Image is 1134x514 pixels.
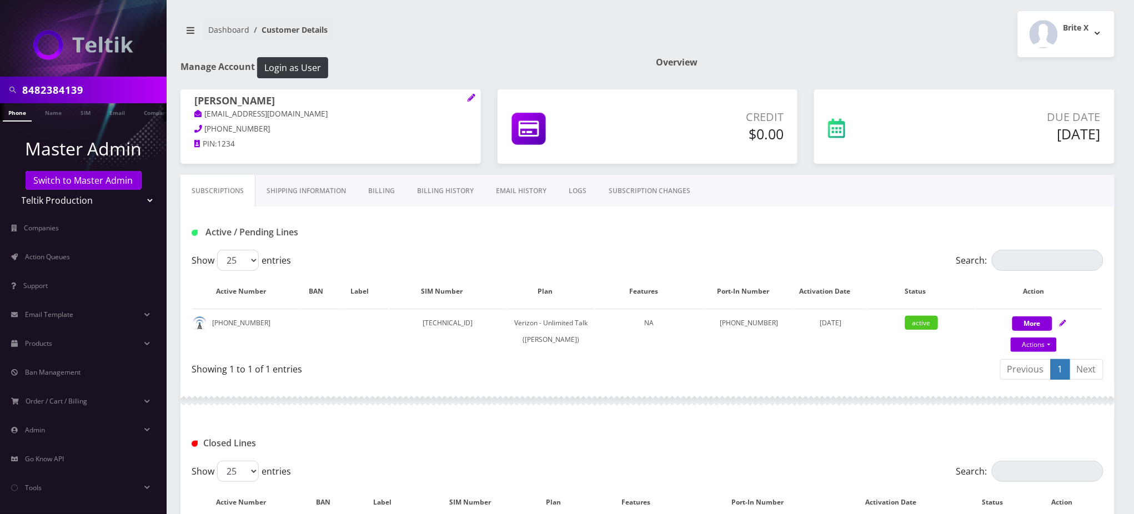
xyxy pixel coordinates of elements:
[26,396,88,406] span: Order / Cart / Billing
[104,103,131,120] a: Email
[255,175,357,207] a: Shipping Information
[1051,359,1070,380] a: 1
[632,125,784,142] h5: $0.00
[193,275,300,308] th: Active Number: activate to sort column ascending
[704,275,794,308] th: Port-In Number: activate to sort column ascending
[138,103,175,120] a: Company
[1012,316,1052,331] button: More
[192,438,484,449] h1: Closed Lines
[180,57,639,78] h1: Manage Account
[26,171,142,190] a: Switch to Master Admin
[795,275,866,308] th: Activation Date: activate to sort column ascending
[192,227,484,238] h1: Active / Pending Lines
[656,57,1115,68] h1: Overview
[1070,359,1103,380] a: Next
[508,275,594,308] th: Plan: activate to sort column ascending
[25,425,45,435] span: Admin
[25,367,81,377] span: Ban Management
[25,339,52,348] span: Products
[193,309,300,354] td: [PHONE_NUMBER]
[389,275,506,308] th: SIM Number: activate to sort column ascending
[820,318,841,327] span: [DATE]
[23,281,48,290] span: Support
[22,79,164,100] input: Search in Company
[508,309,594,354] td: Verizon - Unlimited Talk ([PERSON_NAME])
[956,461,1103,482] label: Search:
[1063,23,1089,33] h2: Brite X
[217,250,259,271] select: Showentries
[194,139,217,150] a: PIN:
[925,125,1101,142] h5: [DATE]
[255,61,328,73] a: Login as User
[33,30,133,60] img: Teltik Production
[302,275,342,308] th: BAN: activate to sort column ascending
[485,175,558,207] a: EMAIL HISTORY
[595,309,703,354] td: NA
[194,95,467,108] h1: [PERSON_NAME]
[24,223,59,233] span: Companies
[1011,337,1057,352] a: Actions
[205,124,270,134] span: [PHONE_NUMBER]
[217,461,259,482] select: Showentries
[192,230,198,236] img: Active / Pending Lines
[598,175,701,207] a: SUBSCRIPTION CHANGES
[1000,359,1051,380] a: Previous
[389,309,506,354] td: [TECHNICAL_ID]
[193,316,207,330] img: default.png
[406,175,485,207] a: Billing History
[704,309,794,354] td: [PHONE_NUMBER]
[192,461,291,482] label: Show entries
[632,109,784,125] p: Credit
[180,175,255,207] a: Subscriptions
[192,358,639,376] div: Showing 1 to 1 of 1 entries
[25,454,64,463] span: Go Know API
[208,24,249,35] a: Dashboard
[1018,11,1115,57] button: Brite X
[956,250,1103,271] label: Search:
[180,18,639,50] nav: breadcrumb
[25,310,73,319] span: Email Template
[595,275,703,308] th: Features: activate to sort column ascending
[343,275,388,308] th: Label: activate to sort column ascending
[992,250,1103,271] input: Search:
[357,175,406,207] a: Billing
[194,109,328,120] a: [EMAIL_ADDRESS][DOMAIN_NAME]
[976,275,1102,308] th: Action: activate to sort column ascending
[905,316,938,330] span: active
[25,252,70,261] span: Action Queues
[217,139,235,149] span: 1234
[925,109,1101,125] p: Due Date
[192,250,291,271] label: Show entries
[75,103,96,120] a: SIM
[867,275,975,308] th: Status: activate to sort column ascending
[3,103,32,122] a: Phone
[558,175,598,207] a: LOGS
[257,57,328,78] button: Login as User
[992,461,1103,482] input: Search:
[39,103,67,120] a: Name
[192,441,198,447] img: Closed Lines
[25,483,42,492] span: Tools
[249,24,328,36] li: Customer Details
